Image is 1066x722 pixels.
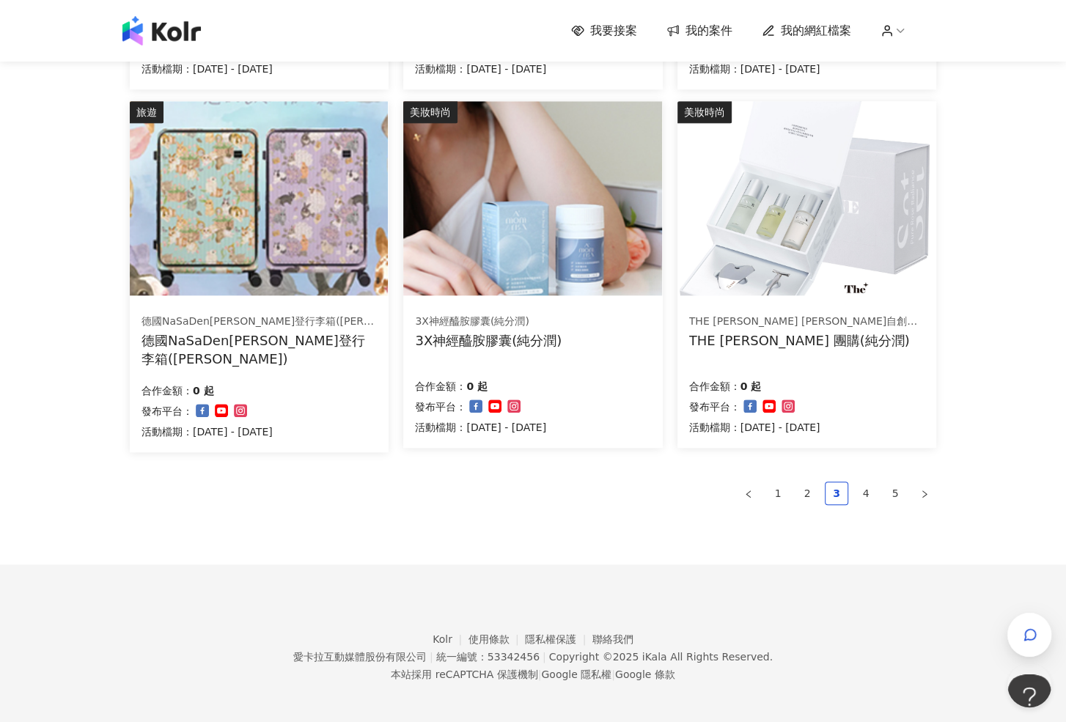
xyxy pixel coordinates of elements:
[737,482,760,505] button: left
[391,666,674,683] span: 本站採用 reCAPTCHA 保護機制
[766,482,790,505] li: 1
[433,633,468,645] a: Kolr
[611,668,615,680] span: |
[415,398,466,416] p: 發布平台：
[737,482,760,505] li: Previous Page
[825,482,848,505] li: 3
[884,482,906,504] a: 5
[415,314,562,329] div: 3X神經醯胺膠囊(純分潤)
[795,482,819,505] li: 2
[415,377,466,395] p: 合作金額：
[883,482,907,505] li: 5
[468,633,526,645] a: 使用條款
[689,377,740,395] p: 合作金額：
[767,482,789,504] a: 1
[689,419,820,436] p: 活動檔期：[DATE] - [DATE]
[293,651,427,663] div: 愛卡拉互動媒體股份有限公司
[689,398,740,416] p: 發布平台：
[436,651,540,663] div: 統一編號：53342456
[854,482,878,505] li: 4
[826,482,848,504] a: 3
[855,482,877,504] a: 4
[415,331,562,350] div: 3X神經醯胺膠囊(純分潤)
[141,314,376,329] div: 德國NaSaDen[PERSON_NAME]登行李箱([PERSON_NAME])
[666,23,732,39] a: 我的案件
[541,668,611,680] a: Google 隱私權
[141,382,193,399] p: 合作金額：
[403,101,457,123] div: 美妝時尚
[1007,674,1051,718] iframe: Toggle Customer Support
[141,402,193,420] p: 發布平台：
[403,101,661,295] img: A'momris文驀斯 3X神經醯胺膠囊
[913,482,936,505] li: Next Page
[913,482,936,505] button: right
[538,668,542,680] span: |
[685,23,732,39] span: 我的案件
[920,490,929,498] span: right
[781,23,851,39] span: 我的網紅檔案
[141,60,273,78] p: 活動檔期：[DATE] - [DATE]
[193,382,214,399] p: 0 起
[744,490,753,498] span: left
[689,60,820,78] p: 活動檔期：[DATE] - [DATE]
[130,101,163,123] div: 旅遊
[592,633,633,645] a: 聯絡我們
[430,651,433,663] span: |
[130,101,388,295] img: 德國NaSaDen納莎登行李箱系列
[122,16,201,45] img: logo
[677,101,935,295] img: THE LYNN 全系列商品
[543,651,546,663] span: |
[549,651,773,663] div: Copyright © 2025 All Rights Reserved.
[466,377,488,395] p: 0 起
[762,23,851,39] a: 我的網紅檔案
[677,101,732,123] div: 美妝時尚
[615,668,675,680] a: Google 條款
[141,331,377,368] div: 德國NaSaDen[PERSON_NAME]登行李箱([PERSON_NAME])
[740,377,762,395] p: 0 起
[590,23,637,39] span: 我要接案
[689,331,924,350] div: THE [PERSON_NAME] 團購(純分潤)
[689,314,924,329] div: THE [PERSON_NAME] [PERSON_NAME]自創品牌
[525,633,592,645] a: 隱私權保護
[415,419,546,436] p: 活動檔期：[DATE] - [DATE]
[642,651,667,663] a: iKala
[415,60,546,78] p: 活動檔期：[DATE] - [DATE]
[796,482,818,504] a: 2
[141,423,273,441] p: 活動檔期：[DATE] - [DATE]
[571,23,637,39] a: 我要接案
